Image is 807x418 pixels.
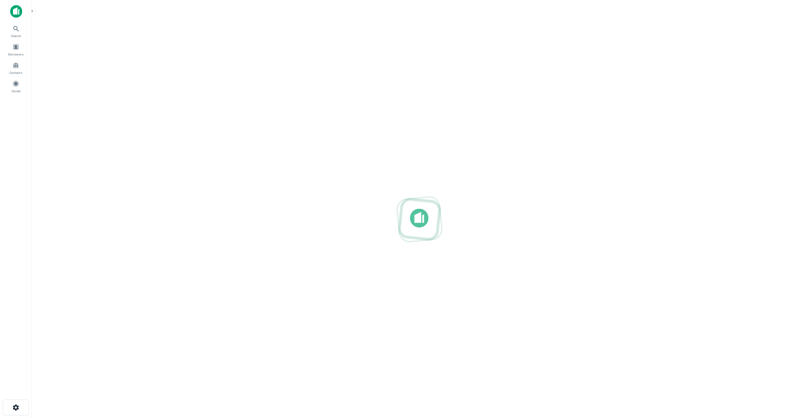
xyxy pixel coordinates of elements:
span: Borrowers [8,52,23,57]
a: Saved [2,78,30,95]
span: Contacts [10,70,22,75]
a: Contacts [2,59,30,76]
img: capitalize-icon.png [10,5,22,18]
a: Borrowers [2,41,30,58]
span: Search [11,33,21,38]
span: Saved [11,88,21,93]
a: Search [2,23,30,40]
iframe: Chat Widget [775,367,807,398]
